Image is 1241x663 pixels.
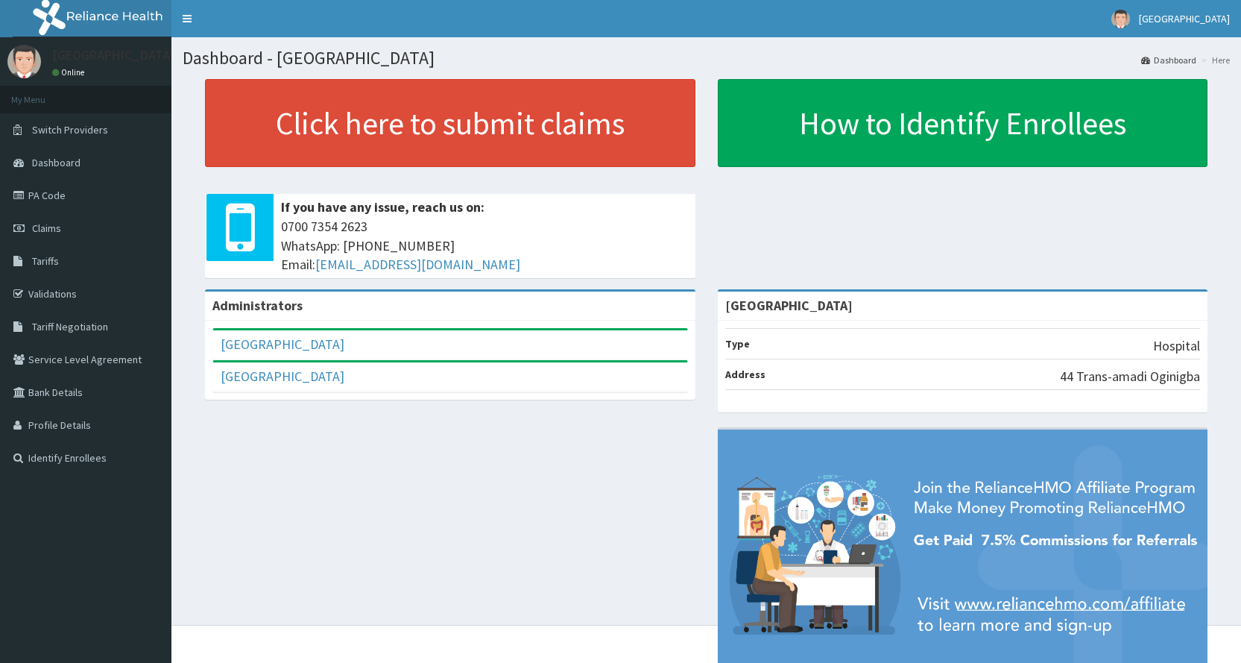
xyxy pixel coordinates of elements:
b: Type [725,337,750,351]
a: Click here to submit claims [205,79,695,167]
b: If you have any issue, reach us on: [281,198,484,216]
a: Dashboard [1141,54,1196,66]
span: Dashboard [32,156,80,169]
span: Switch Providers [32,123,108,136]
img: User Image [7,45,41,78]
span: Tariffs [32,254,59,268]
b: Address [725,368,765,381]
span: Tariff Negotiation [32,320,108,333]
a: How to Identify Enrollees [718,79,1208,167]
p: [GEOGRAPHIC_DATA] [52,48,175,62]
strong: [GEOGRAPHIC_DATA] [725,297,853,314]
h1: Dashboard - [GEOGRAPHIC_DATA] [183,48,1230,68]
img: User Image [1111,10,1130,28]
a: [GEOGRAPHIC_DATA] [221,336,344,353]
span: [GEOGRAPHIC_DATA] [1139,12,1230,25]
a: [GEOGRAPHIC_DATA] [221,368,344,385]
p: Hospital [1153,336,1200,356]
span: 0700 7354 2623 WhatsApp: [PHONE_NUMBER] Email: [281,217,688,274]
a: [EMAIL_ADDRESS][DOMAIN_NAME] [315,256,520,273]
a: Online [52,67,88,78]
p: 44 Trans-amadi Oginigba [1060,367,1200,386]
b: Administrators [212,297,303,314]
li: Here [1198,54,1230,66]
span: Claims [32,221,61,235]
